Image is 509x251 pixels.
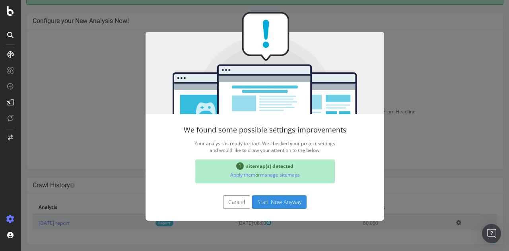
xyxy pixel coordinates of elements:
img: You're all set! [125,12,363,114]
span: 1 [216,162,223,170]
button: Start Now Anyway [231,195,286,209]
a: Apply them [210,171,235,178]
span: sitemap(s) detected [225,163,273,169]
p: or [178,169,311,180]
h4: We found some possible settings improvements [141,126,348,134]
p: Your analysis is ready to start. We checked your project settings and would like to draw your att... [141,138,348,156]
a: manage sitemaps [239,171,279,178]
div: Open Intercom Messenger [482,224,501,243]
button: Cancel [202,195,229,209]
